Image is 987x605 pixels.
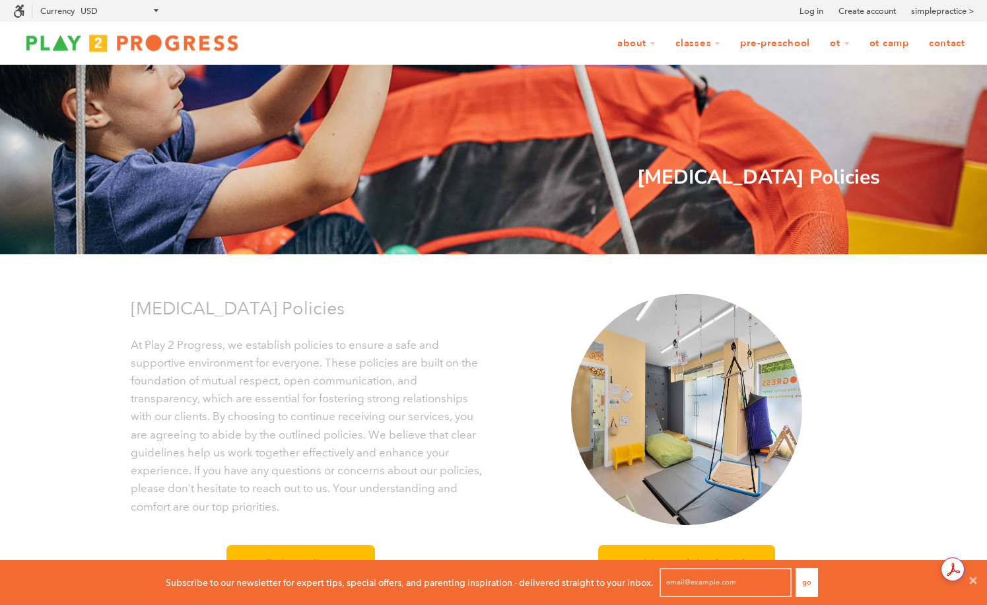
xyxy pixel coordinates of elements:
a: Create account [838,5,896,18]
a: OT Camp [861,31,918,56]
button: Go [796,568,818,597]
label: Currency [40,6,75,16]
a: About [609,31,664,56]
a: Supervision and timely pick-up [598,545,775,583]
a: Log in [800,5,823,18]
a: Contact [920,31,974,56]
input: email@example.com [660,568,792,597]
span: Cancellation Policy [236,555,330,573]
a: Cancellation Policy [226,545,375,583]
p: Subscribe to our newsletter for expert tips, special offers, and parenting inspiration - delivere... [166,575,654,590]
p: [MEDICAL_DATA] Policies [131,294,484,322]
a: simplepractice > [911,5,974,18]
span: Supervision and timely pick-up [608,555,765,573]
p: At Play 2 Progress, we establish policies to ensure a safe and supportive environment for everyon... [131,336,484,516]
strong: [MEDICAL_DATA] Policies [637,164,880,191]
img: Play2Progress logo [13,30,251,56]
a: Pre-Preschool [732,31,819,56]
a: Classes [667,31,729,56]
a: OT [821,31,858,56]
